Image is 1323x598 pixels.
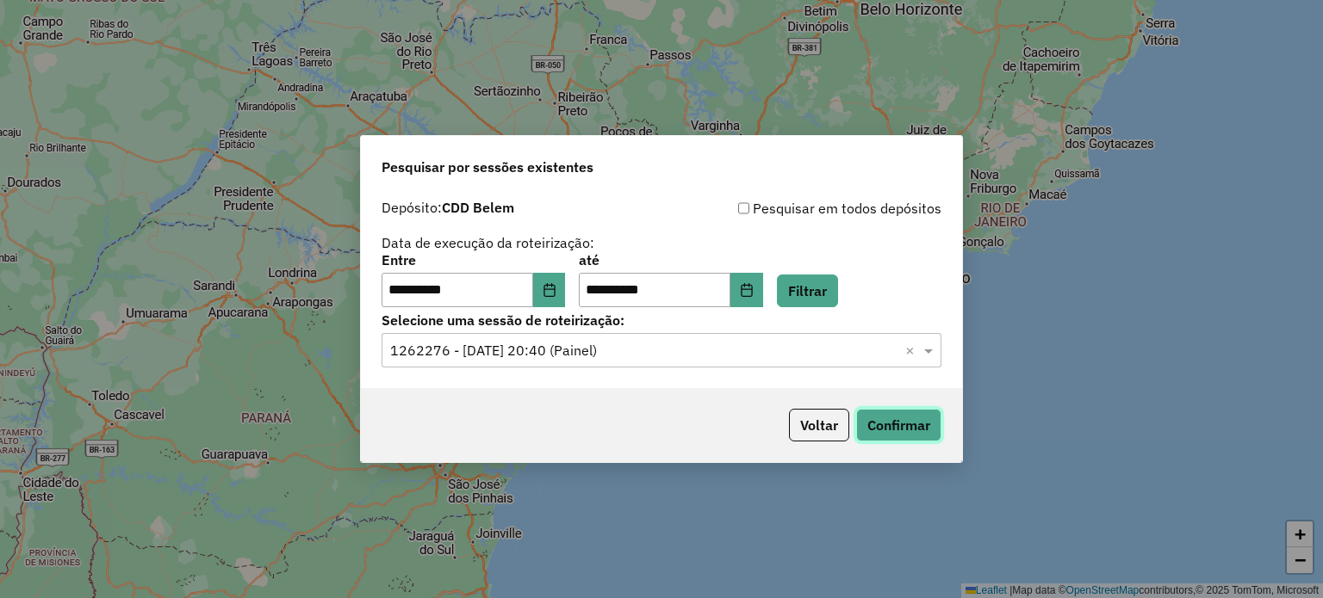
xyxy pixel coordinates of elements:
[382,232,594,253] label: Data de execução da roteirização:
[730,273,763,307] button: Choose Date
[661,198,941,219] div: Pesquisar em todos depósitos
[382,250,565,270] label: Entre
[579,250,762,270] label: até
[382,197,514,218] label: Depósito:
[382,310,941,330] label: Selecione uma sessão de roteirização:
[856,409,941,441] button: Confirmar
[777,274,838,307] button: Filtrar
[789,409,849,441] button: Voltar
[905,340,920,361] span: Clear all
[382,157,593,177] span: Pesquisar por sessões existentes
[533,273,566,307] button: Choose Date
[442,199,514,216] strong: CDD Belem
